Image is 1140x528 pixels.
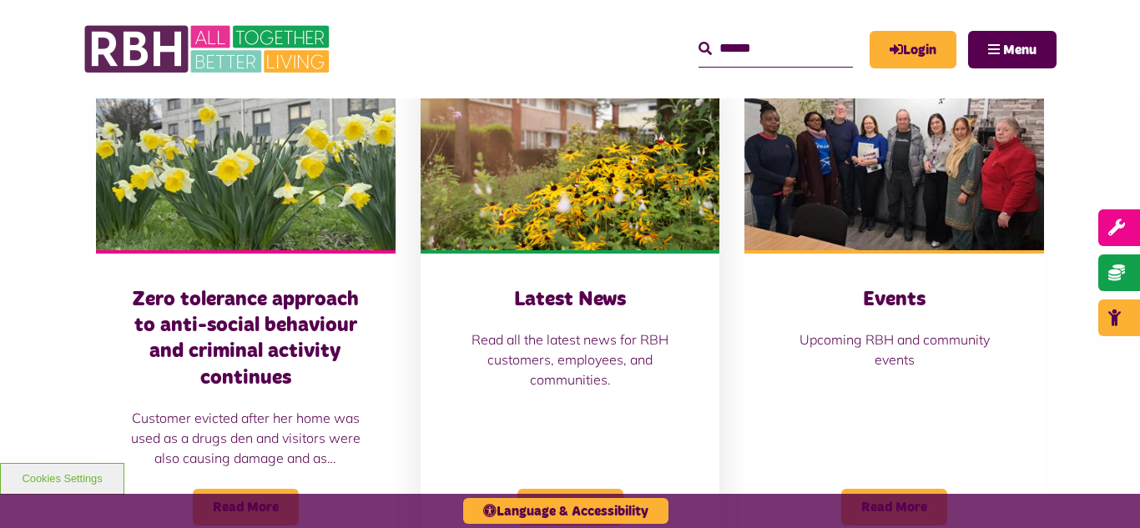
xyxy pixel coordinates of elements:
[870,31,956,68] a: MyRBH
[778,329,1011,370] p: Upcoming RBH and community events
[454,329,687,390] p: Read all the latest news for RBH customers, employees, and communities.
[1003,43,1037,57] span: Menu
[129,408,362,468] p: Customer evicted after her home was used as a drugs den and visitors were also causing damage and...
[744,63,1044,250] img: Group photo of customers and colleagues at Spotland Community Centre
[517,489,623,525] span: Read More
[841,489,947,525] span: Read More
[699,31,853,67] input: Search
[193,489,299,525] span: Read More
[129,287,362,391] h3: Zero tolerance approach to anti-social behaviour and criminal activity continues
[454,287,687,313] h3: Latest News
[96,63,396,250] img: Freehold
[968,31,1057,68] button: Navigation
[83,17,334,82] img: RBH
[778,287,1011,313] h3: Events
[421,63,720,250] img: SAZ MEDIA RBH HOUSING4
[463,498,668,524] button: Language & Accessibility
